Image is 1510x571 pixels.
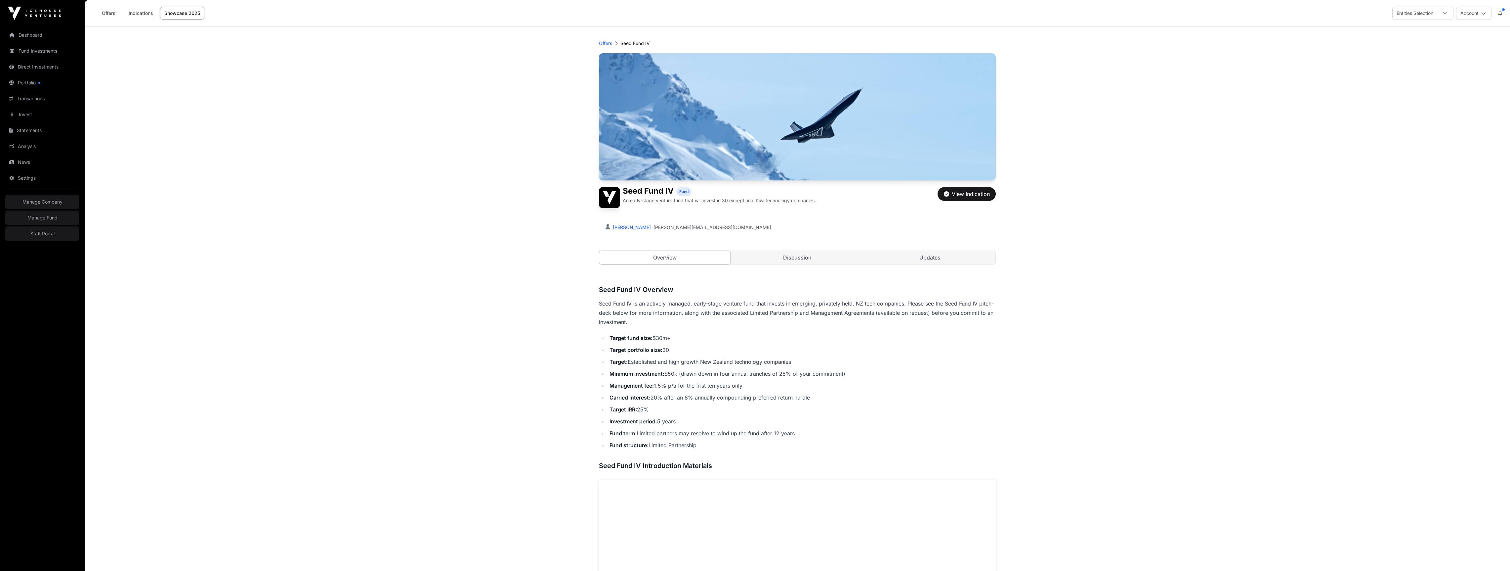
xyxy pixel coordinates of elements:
a: Invest [5,107,79,122]
p: Seed Fund IV is an actively managed, early-stage venture fund that invests in emerging, privately... [599,299,996,327]
a: Indications [124,7,157,20]
li: Limited Partnership [608,441,996,450]
strong: Fund term: [609,430,637,437]
img: Icehouse Ventures Logo [8,7,61,20]
a: Transactions [5,91,79,106]
li: 30 [608,345,996,355]
a: [PERSON_NAME] [611,224,651,230]
a: News [5,155,79,169]
img: Seed Fund IV [599,53,996,180]
a: Offers [599,40,612,47]
h3: Seed Fund IV Introduction Materials [599,460,996,471]
p: An early-stage venture fund that will invest in 30 exceptional Kiwi technology companies. [623,197,816,204]
li: 25% [608,405,996,414]
a: [PERSON_NAME][EMAIL_ADDRESS][DOMAIN_NAME] [653,224,771,231]
a: Direct Investments [5,60,79,74]
li: 20% after an 8% annually compounding preferred return hurdle [608,393,996,402]
nav: Tabs [599,251,995,264]
a: Showcase 2025 [160,7,204,20]
button: View Indication [938,187,996,201]
a: Offers [95,7,122,20]
strong: Target: [609,358,628,365]
h1: Seed Fund IV [623,187,674,196]
a: Analysis [5,139,79,154]
span: Fund [679,189,689,194]
a: Settings [5,171,79,185]
button: Account [1456,7,1491,20]
a: Discussion [732,251,863,264]
a: Staff Portal [5,226,79,241]
a: Fund Investments [5,44,79,58]
p: Seed Fund IV [620,40,650,47]
li: $30m+ [608,333,996,343]
li: 1.5% p/a for the first ten years only [608,381,996,390]
a: Portfolio [5,75,79,90]
strong: Target portfolio size: [609,347,662,353]
li: Limited partners may resolve to wind up the fund after 12 years [608,429,996,438]
a: Updates [864,251,995,264]
li: Established and high growth New Zealand technology companies [608,357,996,366]
li: $50k (drawn down in four annual tranches of 25% of your commitment) [608,369,996,378]
strong: Investment period: [609,418,657,425]
img: Seed Fund IV [599,187,620,208]
a: Dashboard [5,28,79,42]
strong: Minimum investment: [609,370,664,377]
a: Manage Fund [5,211,79,225]
a: Overview [599,251,731,264]
a: Manage Company [5,195,79,209]
strong: Carried interest: [609,394,650,401]
div: View Indication [944,190,990,198]
a: Statements [5,123,79,138]
strong: Management fee: [609,382,654,389]
h3: Seed Fund IV Overview [599,284,996,295]
strong: Target IRR: [609,406,637,413]
strong: Fund structure: [609,442,649,449]
div: Entities Selection [1393,7,1437,20]
li: 5 years [608,417,996,426]
strong: Target fund size: [609,335,652,341]
a: View Indication [938,194,996,200]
